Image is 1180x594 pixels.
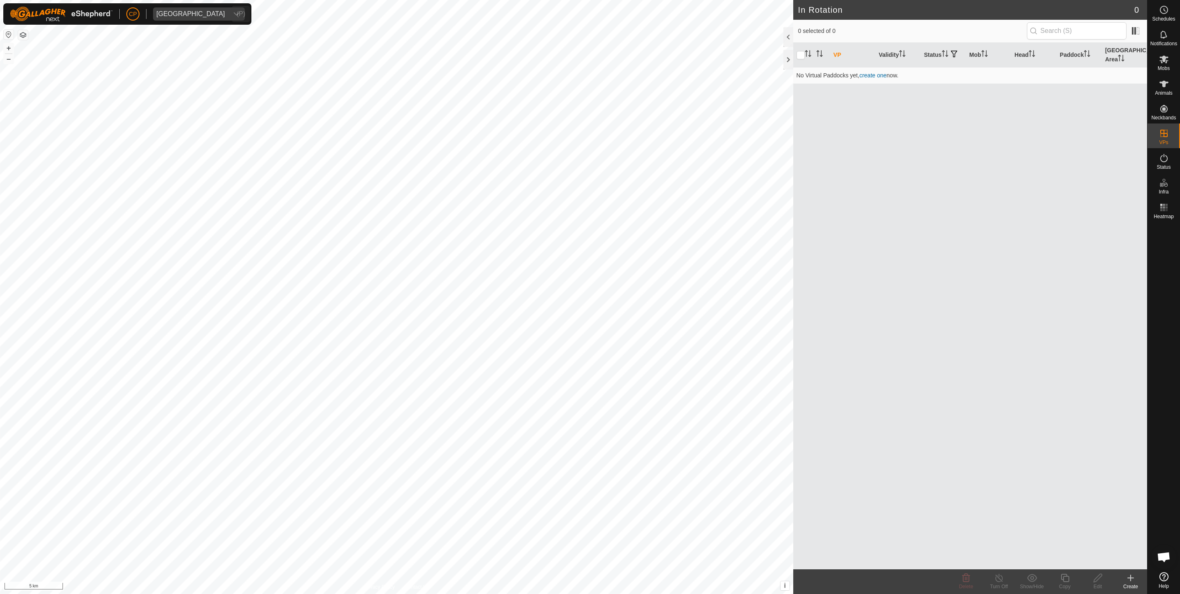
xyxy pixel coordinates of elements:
div: Create [1114,583,1147,590]
th: Mob [966,43,1011,68]
span: Schedules [1152,16,1175,21]
a: create one [859,72,887,79]
th: Head [1011,43,1057,68]
p-sorticon: Activate to sort [1084,51,1090,58]
div: Show/Hide [1015,583,1048,590]
span: CP [129,10,137,19]
td: No Virtual Paddocks yet, now. [793,67,1147,84]
h2: In Rotation [798,5,1134,15]
span: VPs [1159,140,1168,145]
p-sorticon: Activate to sort [942,51,948,58]
div: dropdown trigger [228,7,245,21]
button: Map Layers [18,30,28,40]
button: Reset Map [4,30,14,40]
span: i [784,582,785,589]
span: Delete [959,584,973,589]
button: i [780,581,790,590]
span: 0 [1134,4,1139,16]
button: + [4,43,14,53]
div: Copy [1048,583,1081,590]
input: Search (S) [1027,22,1127,40]
th: Status [921,43,966,68]
p-sorticon: Activate to sort [981,51,988,58]
span: Neckbands [1151,115,1176,120]
span: 0 selected of 0 [798,27,1027,35]
a: Help [1147,569,1180,592]
th: VP [830,43,876,68]
img: Gallagher Logo [10,7,113,21]
span: Help [1159,584,1169,589]
button: – [4,54,14,64]
a: Open chat [1152,545,1176,569]
th: Paddock [1057,43,1102,68]
div: [GEOGRAPHIC_DATA] [156,11,225,17]
th: Validity [876,43,921,68]
p-sorticon: Activate to sort [1118,56,1124,63]
p-sorticon: Activate to sort [816,51,823,58]
div: Edit [1081,583,1114,590]
a: Contact Us [404,583,429,591]
p-sorticon: Activate to sort [805,51,811,58]
span: Heatmap [1154,214,1174,219]
div: Turn Off [983,583,1015,590]
p-sorticon: Activate to sort [899,51,906,58]
span: Manbulloo Station [153,7,228,21]
span: Animals [1155,91,1173,96]
p-sorticon: Activate to sort [1029,51,1035,58]
span: Infra [1159,189,1168,194]
a: Privacy Policy [364,583,395,591]
span: Status [1157,165,1171,170]
span: Mobs [1158,66,1170,71]
th: [GEOGRAPHIC_DATA] Area [1102,43,1147,68]
span: Notifications [1150,41,1177,46]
